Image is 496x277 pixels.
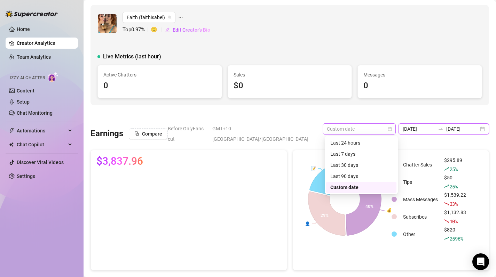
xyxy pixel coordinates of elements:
[6,10,58,17] img: logo-BBDzfeDw.svg
[330,150,392,158] div: Last 7 days
[173,27,210,33] span: Edit Creator's Bio
[444,166,449,171] span: rise
[403,125,435,133] input: Start date
[103,52,161,61] span: Live Metrics (last hour)
[127,12,171,23] span: Faith (faithisabel)
[326,160,396,171] div: Last 30 days
[444,201,449,206] span: fall
[388,127,392,131] span: calendar
[472,253,489,270] div: Open Intercom Messenger
[10,75,45,81] span: Izzy AI Chatter
[134,131,139,136] span: block
[400,226,441,243] td: Other
[167,15,172,19] span: team
[142,131,162,137] span: Compare
[17,26,30,32] a: Home
[17,54,51,60] a: Team Analytics
[17,38,72,49] a: Creator Analytics
[17,88,34,93] a: Content
[330,139,392,147] div: Last 24 hours
[90,128,123,139] h3: Earnings
[400,156,441,173] td: Chatter Sales
[151,26,165,34] span: 🙂
[326,171,396,182] div: Last 90 days
[450,235,463,242] span: 2596 %
[363,79,476,92] div: 0
[386,207,392,213] text: 💰
[123,26,151,34] span: Top 0.97 %
[165,24,211,35] button: Edit Creator's Bio
[212,123,319,144] span: GMT+10 [GEOGRAPHIC_DATA]/[GEOGRAPHIC_DATA]
[444,219,449,223] span: fall
[330,184,392,191] div: Custom date
[400,174,441,190] td: Tips
[9,142,14,147] img: Chat Copilot
[17,160,64,165] a: Discover Viral Videos
[450,218,458,225] span: 10 %
[326,182,396,193] div: Custom date
[103,79,216,92] div: 0
[17,99,30,105] a: Setup
[326,148,396,160] div: Last 7 days
[327,124,392,134] span: Custom date
[98,14,117,33] img: Faith
[234,79,346,92] div: $0
[178,12,183,23] span: ellipsis
[444,184,449,189] span: rise
[17,110,53,116] a: Chat Monitoring
[363,71,476,79] span: Messages
[400,209,441,225] td: Subscribes
[17,173,35,179] a: Settings
[450,166,458,172] span: 25 %
[444,236,449,241] span: rise
[17,139,66,150] span: Chat Copilot
[444,226,466,243] div: $820
[129,128,168,139] button: Compare
[234,71,346,79] span: Sales
[330,161,392,169] div: Last 30 days
[305,221,310,226] text: 👤
[330,172,392,180] div: Last 90 days
[48,72,58,82] img: AI Chatter
[438,126,443,132] span: to
[450,201,458,207] span: 33 %
[444,156,466,173] div: $295.89
[450,183,458,190] span: 25 %
[444,209,466,225] div: $1,132.83
[17,125,66,136] span: Automations
[438,126,443,132] span: swap-right
[9,128,15,133] span: thunderbolt
[326,137,396,148] div: Last 24 hours
[444,174,466,190] div: $50
[400,191,441,208] td: Mass Messages
[103,71,216,79] span: Active Chatters
[168,123,208,144] span: Before OnlyFans cut
[444,191,466,208] div: $1,539.22
[96,156,143,167] span: $3,837.96
[446,125,479,133] input: End date
[165,27,170,32] span: edit
[311,166,316,171] text: 📝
